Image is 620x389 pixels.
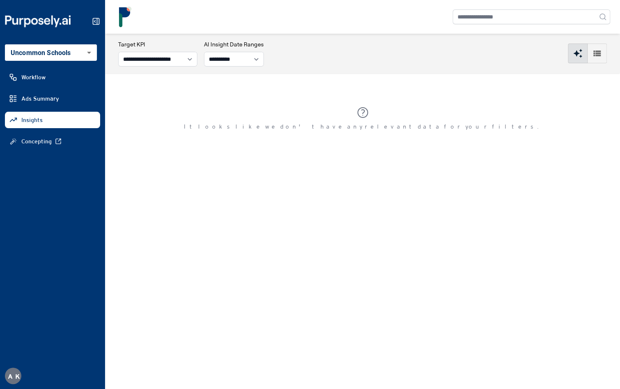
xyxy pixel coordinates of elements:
[204,40,264,48] h3: AI Insight Date Ranges
[5,69,100,85] a: Workflow
[21,116,43,124] span: Insights
[5,44,97,61] div: Uncommon Schools
[118,40,197,48] h3: Target KPI
[5,112,100,128] a: Insights
[5,368,21,384] div: A K
[115,7,135,27] img: logo
[5,90,100,107] a: Ads Summary
[184,122,542,131] p: It looks like we don't have any relevant data for your filters.
[5,368,21,384] button: AK
[21,73,46,81] span: Workflow
[21,94,59,103] span: Ads Summary
[5,133,100,150] a: Concepting
[21,137,52,145] span: Concepting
